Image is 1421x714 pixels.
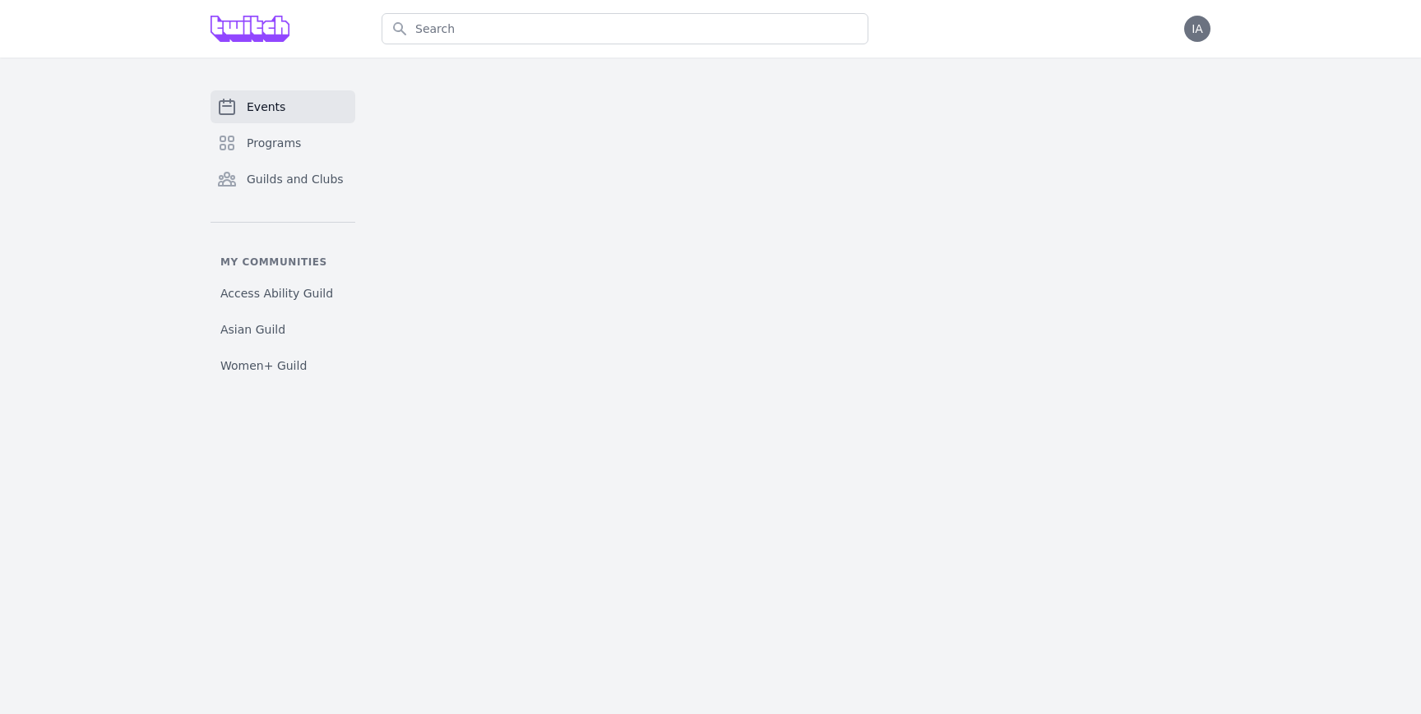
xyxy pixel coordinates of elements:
[1184,16,1210,42] button: IA
[211,351,355,380] a: Women+ Guild
[247,135,301,151] span: Programs
[247,99,285,115] span: Events
[211,90,355,123] a: Events
[220,285,333,302] span: Access Ability Guild
[247,171,344,187] span: Guilds and Clubs
[211,90,355,380] nav: Sidebar
[382,13,868,44] input: Search
[211,279,355,308] a: Access Ability Guild
[1192,23,1203,35] span: IA
[211,315,355,344] a: Asian Guild
[211,256,355,269] p: My communities
[211,163,355,196] a: Guilds and Clubs
[220,357,307,374] span: Women+ Guild
[211,16,289,42] img: Grove
[220,321,285,338] span: Asian Guild
[211,127,355,159] a: Programs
